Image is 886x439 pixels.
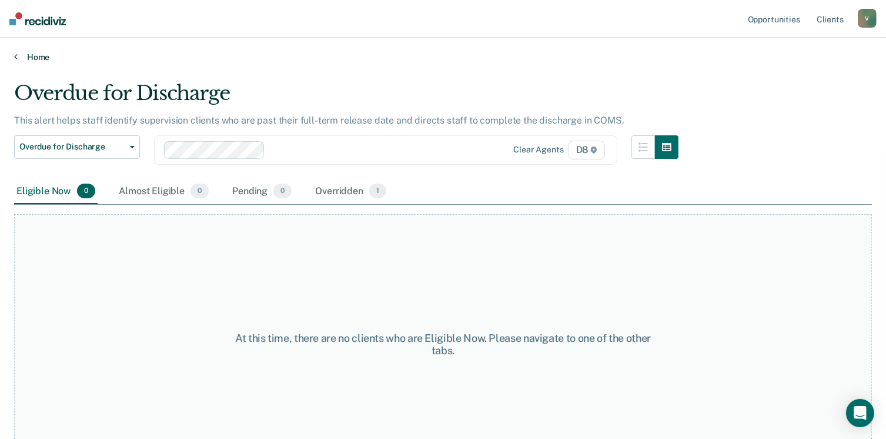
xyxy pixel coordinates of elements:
[846,399,874,427] div: Open Intercom Messenger
[116,179,211,205] div: Almost Eligible0
[14,52,872,62] a: Home
[9,12,66,25] img: Recidiviz
[14,135,140,159] button: Overdue for Discharge
[14,179,98,205] div: Eligible Now0
[14,81,678,115] div: Overdue for Discharge
[229,332,657,357] div: At this time, there are no clients who are Eligible Now. Please navigate to one of the other tabs.
[513,145,563,155] div: Clear agents
[313,179,389,205] div: Overridden1
[14,115,624,126] p: This alert helps staff identify supervision clients who are past their full-term release date and...
[569,141,606,159] span: D8
[369,184,386,199] span: 1
[19,142,125,152] span: Overdue for Discharge
[858,9,877,28] button: V
[190,184,209,199] span: 0
[77,184,95,199] span: 0
[230,179,294,205] div: Pending0
[273,184,292,199] span: 0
